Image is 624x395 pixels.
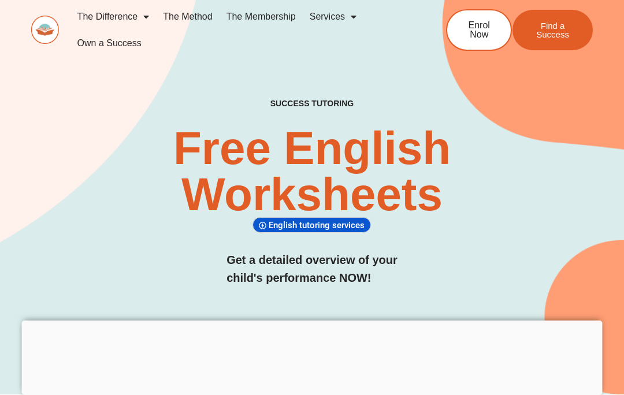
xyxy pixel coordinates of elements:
a: The Difference [70,3,157,30]
a: Own a Success [70,30,148,57]
a: Enrol Now [446,9,512,51]
a: The Membership [220,3,303,30]
span: Enrol Now [465,21,493,39]
nav: Menu [70,3,414,57]
h3: Get a detailed overview of your child's performance NOW! [226,251,398,287]
h4: SUCCESS TUTORING​ [229,99,395,109]
span: English tutoring services [269,220,368,230]
div: English tutoring services [252,217,371,233]
h2: Free English Worksheets​ [127,125,497,218]
a: Find a Success [512,10,593,50]
iframe: Advertisement [22,321,603,392]
a: The Method [156,3,219,30]
a: Services [303,3,363,30]
span: Find a Success [530,21,575,39]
